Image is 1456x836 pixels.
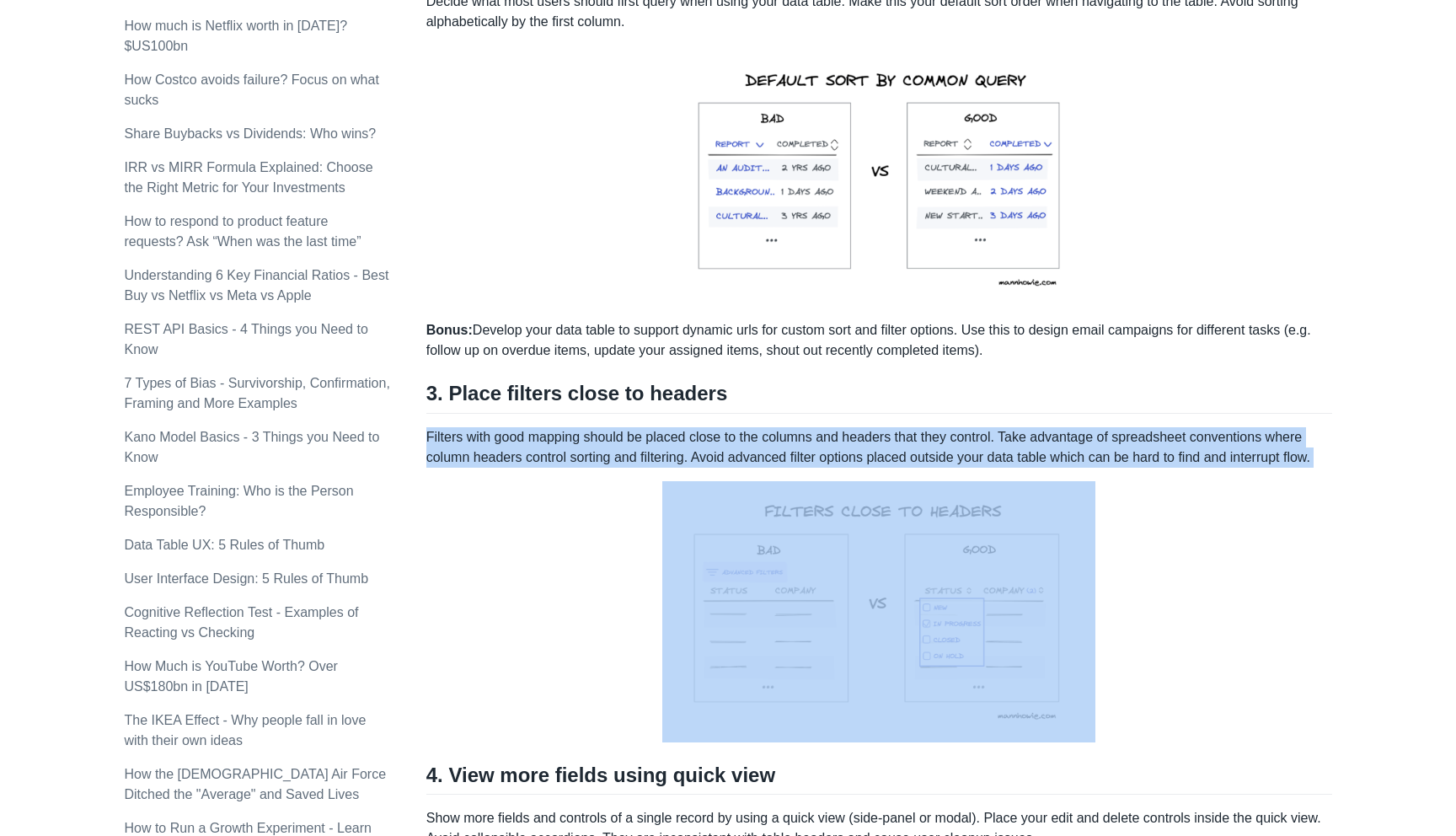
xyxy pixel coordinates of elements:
a: REST API Basics - 4 Things you Need to Know [124,322,367,356]
img: filters close to headers [662,481,1095,742]
a: 7 Types of Bias - Survivorship, Confirmation, Framing and More Examples [124,376,389,410]
a: Share Buybacks vs Dividends: Who wins? [124,126,376,141]
a: How much is Netflix worth in [DATE]? $US100bn [124,19,347,53]
a: Cognitive Reflection Test - Examples of Reacting vs Checking [124,605,358,640]
a: Data Table UX: 5 Rules of Thumb [124,538,324,552]
a: How Costco avoids failure? Focus on what sucks [124,72,378,107]
h2: 3. Place filters close to headers [426,381,1332,413]
a: Employee Training: Who is the Person Responsible? [124,484,353,518]
strong: Bonus: [426,323,473,337]
a: The IKEA Effect - Why people fall in love with their own ideas [124,713,366,748]
a: How to respond to product feature requests? Ask “When was the last time” [124,214,361,249]
a: User Interface Design: 5 Rules of Thumb [124,571,368,586]
p: Develop your data table to support dynamic urls for custom sort and filter options. Use this to d... [426,320,1332,361]
p: Filters with good mapping should be placed close to the columns and headers that they control. Ta... [426,427,1332,468]
a: Kano Model Basics - 3 Things you Need to Know [124,430,379,464]
h2: 4. View more fields using quick view [426,763,1332,795]
a: How Much is YouTube Worth? Over US$180bn in [DATE] [124,659,337,694]
img: default sort by common query [657,46,1100,307]
a: Understanding 6 Key Financial Ratios - Best Buy vs Netflix vs Meta vs Apple [124,268,388,303]
a: How the [DEMOGRAPHIC_DATA] Air Force Ditched the "Average" and Saved Lives [124,767,386,801]
a: IRR vs MIRR Formula Explained: Choose the Right Metric for Your Investments [124,160,372,195]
